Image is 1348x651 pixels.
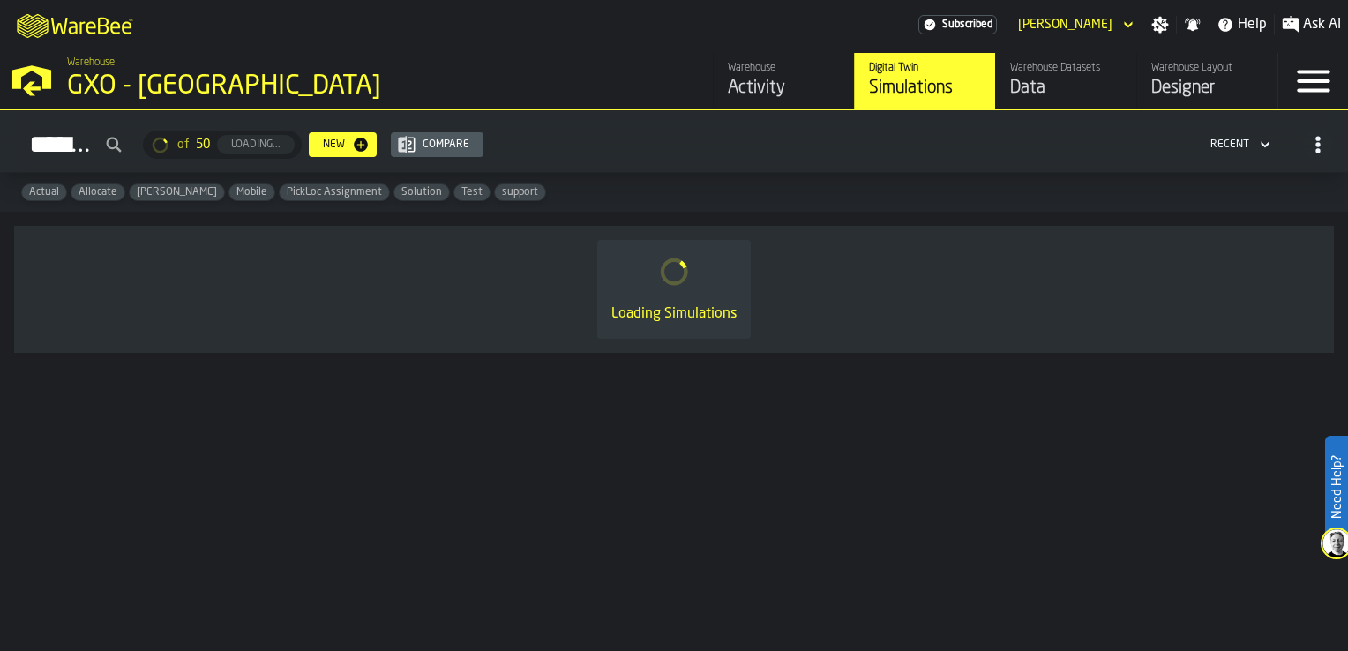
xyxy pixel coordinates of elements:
[1275,14,1348,35] label: button-toggle-Ask AI
[1151,62,1263,74] div: Warehouse Layout
[1278,53,1348,109] label: button-toggle-Menu
[71,186,124,198] span: Allocate
[495,186,545,198] span: support
[309,132,377,157] button: button-New
[22,186,66,198] span: Actual
[611,303,737,325] div: Loading Simulations
[217,135,295,154] button: button-Loading...
[1010,76,1122,101] div: Data
[1144,16,1176,34] label: button-toggle-Settings
[728,76,840,101] div: Activity
[196,138,210,152] span: 50
[942,19,992,31] span: Subscribed
[1151,76,1263,101] div: Designer
[869,62,981,74] div: Digital Twin
[1209,14,1274,35] label: button-toggle-Help
[1011,14,1137,35] div: DropdownMenuValue-Jade Webb
[454,186,490,198] span: Test
[1327,438,1346,536] label: Need Help?
[14,226,1334,353] div: ItemListCard-
[1203,134,1274,155] div: DropdownMenuValue-4
[394,186,449,198] span: Solution
[229,186,274,198] span: Mobile
[713,53,854,109] a: link-to-/wh/i/a3c616c1-32a4-47e6-8ca0-af4465b04030/feed/
[224,138,288,151] div: Loading...
[869,76,981,101] div: Simulations
[1136,53,1277,109] a: link-to-/wh/i/a3c616c1-32a4-47e6-8ca0-af4465b04030/designer
[416,138,476,151] div: Compare
[67,71,543,102] div: GXO - [GEOGRAPHIC_DATA]
[995,53,1136,109] a: link-to-/wh/i/a3c616c1-32a4-47e6-8ca0-af4465b04030/data
[1210,138,1249,151] div: DropdownMenuValue-4
[280,186,389,198] span: PickLoc Assignment
[728,62,840,74] div: Warehouse
[1238,14,1267,35] span: Help
[1010,62,1122,74] div: Warehouse Datasets
[136,131,309,159] div: ButtonLoadMore-Loading...-Prev-First-Last
[391,132,483,157] button: button-Compare
[1303,14,1341,35] span: Ask AI
[1177,16,1209,34] label: button-toggle-Notifications
[1018,18,1112,32] div: DropdownMenuValue-Jade Webb
[67,56,115,69] span: Warehouse
[854,53,995,109] a: link-to-/wh/i/a3c616c1-32a4-47e6-8ca0-af4465b04030/simulations
[316,138,352,151] div: New
[177,138,189,152] span: of
[918,15,997,34] div: Menu Subscription
[130,186,224,198] span: Jade
[918,15,997,34] a: link-to-/wh/i/a3c616c1-32a4-47e6-8ca0-af4465b04030/settings/billing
